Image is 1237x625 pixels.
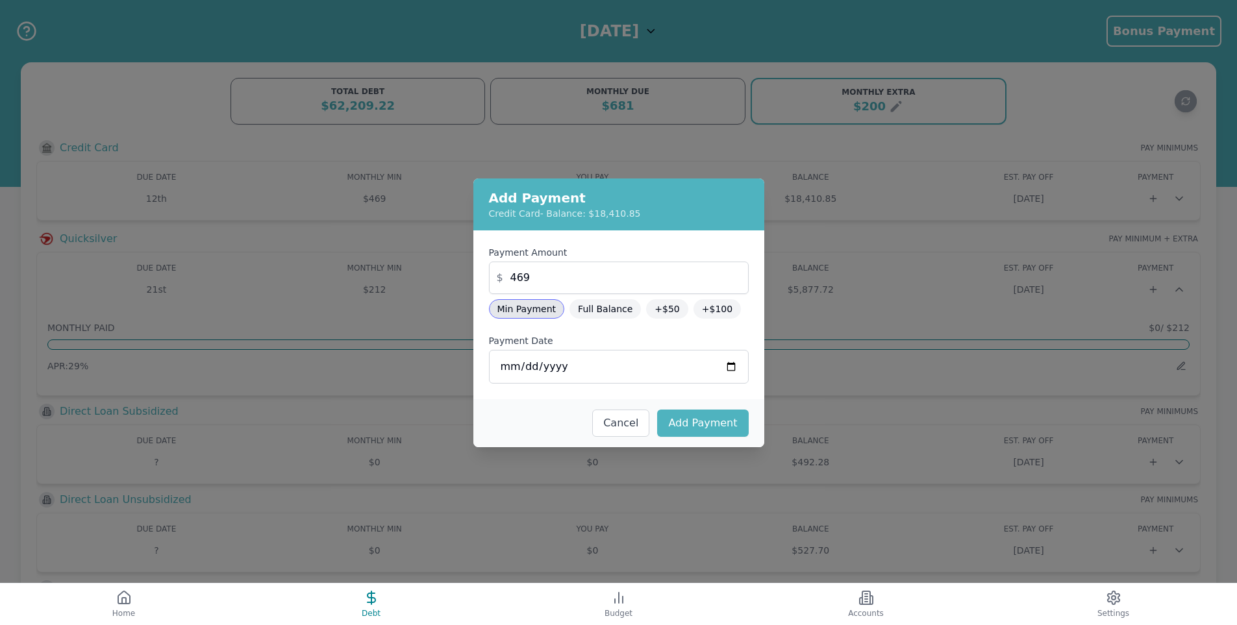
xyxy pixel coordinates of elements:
input: 0.00 [489,262,749,294]
h2: Add Payment [489,189,749,207]
button: Accounts [742,583,990,625]
span: Debt [362,608,381,619]
button: Add Payment [657,410,748,437]
button: +$100 [693,299,741,319]
button: Budget [495,583,742,625]
label: Payment Date [489,334,749,347]
button: Cancel [592,410,649,437]
span: Accounts [848,608,884,619]
button: Debt [247,583,495,625]
span: Settings [1097,608,1129,619]
button: Full Balance [569,299,641,319]
p: Credit Card - Balance: $18,410.85 [489,207,749,220]
span: Home [112,608,135,619]
label: Payment Amount [489,246,749,259]
span: Budget [605,608,632,619]
button: +$50 [646,299,688,319]
button: Settings [990,583,1237,625]
button: Min Payment [489,299,565,319]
